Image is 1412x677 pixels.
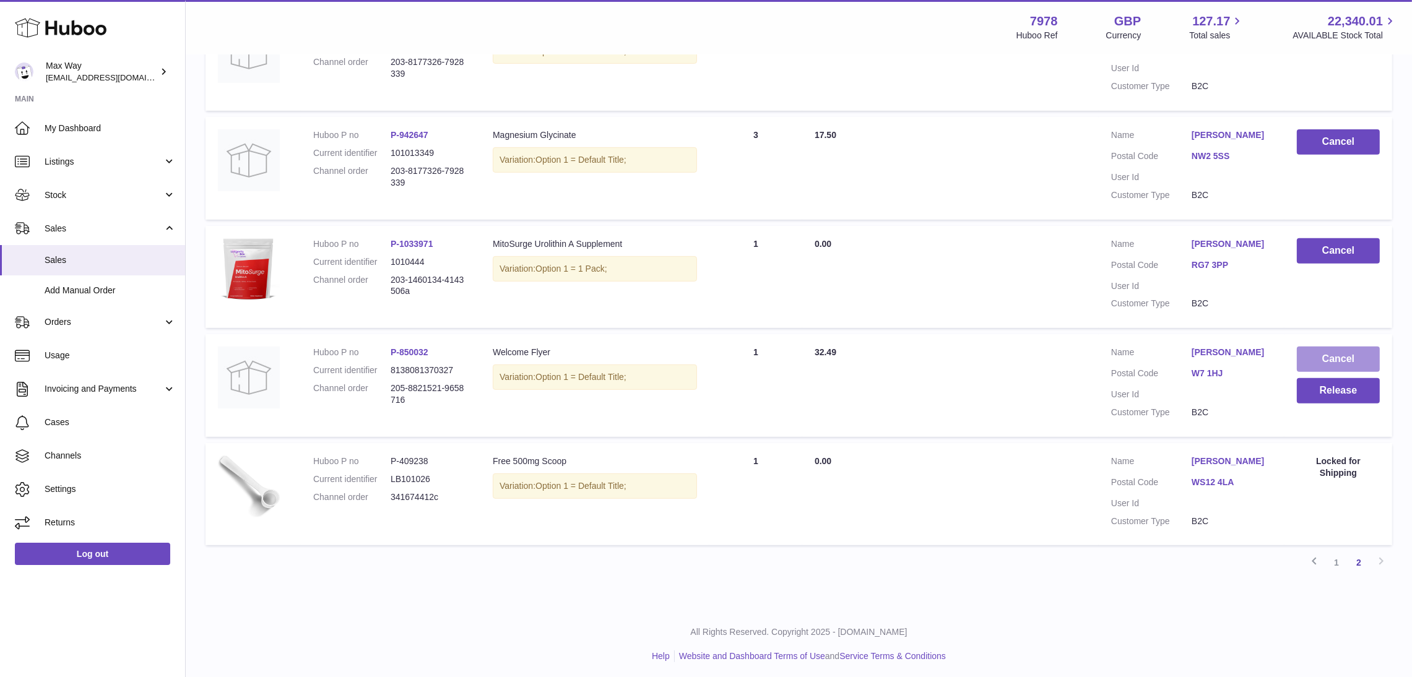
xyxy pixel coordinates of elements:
[1192,129,1272,141] a: [PERSON_NAME]
[45,156,163,168] span: Listings
[45,123,176,134] span: My Dashboard
[709,334,802,437] td: 1
[1192,13,1230,30] span: 127.17
[493,147,697,173] div: Variation:
[535,481,626,491] span: Option 1 = Default Title;
[391,491,468,503] dd: 341674412c
[1111,389,1192,400] dt: User Id
[493,347,697,358] div: Welcome Flyer
[313,274,391,298] dt: Channel order
[1192,189,1272,201] dd: B2C
[391,455,468,467] dd: P-409238
[196,626,1402,638] p: All Rights Reserved. Copyright 2025 - [DOMAIN_NAME]
[218,455,280,517] img: 500mg-scoop-354033.jpg
[15,543,170,565] a: Log out
[391,274,468,298] dd: 203-1460134-4143506a
[45,416,176,428] span: Cases
[1111,476,1192,491] dt: Postal Code
[391,473,468,485] dd: LB101026
[313,491,391,503] dt: Channel order
[679,651,825,661] a: Website and Dashboard Terms of Use
[15,63,33,81] img: Max@LongevityBox.co.uk
[313,364,391,376] dt: Current identifier
[391,256,468,268] dd: 1010444
[1030,13,1058,30] strong: 7978
[1016,30,1058,41] div: Huboo Ref
[1111,259,1192,274] dt: Postal Code
[45,285,176,296] span: Add Manual Order
[493,364,697,390] div: Variation:
[1348,551,1370,574] a: 2
[45,350,176,361] span: Usage
[1111,347,1192,361] dt: Name
[313,165,391,189] dt: Channel order
[1111,238,1192,253] dt: Name
[391,165,468,189] dd: 203-8177326-7928339
[709,443,802,546] td: 1
[1328,13,1383,30] span: 22,340.01
[815,347,836,357] span: 32.49
[1111,407,1192,418] dt: Customer Type
[535,264,607,274] span: Option 1 = 1 Pack;
[1106,30,1141,41] div: Currency
[313,56,391,80] dt: Channel order
[391,147,468,159] dd: 101013349
[1111,150,1192,165] dt: Postal Code
[493,238,697,250] div: MitoSurge Urolithin A Supplement
[391,130,428,140] a: P-942647
[391,347,428,357] a: P-850032
[45,383,163,395] span: Invoicing and Payments
[45,316,163,328] span: Orders
[1192,238,1272,250] a: [PERSON_NAME]
[391,239,433,249] a: P-1033971
[1111,129,1192,144] dt: Name
[1297,347,1380,372] button: Cancel
[218,238,280,300] img: MitoSurge_Label_2024_Front_Web.jpg
[313,455,391,467] dt: Huboo P no
[313,129,391,141] dt: Huboo P no
[45,483,176,495] span: Settings
[1297,378,1380,403] button: Release
[1297,238,1380,264] button: Cancel
[313,256,391,268] dt: Current identifier
[1111,498,1192,509] dt: User Id
[1111,368,1192,382] dt: Postal Code
[218,347,280,408] img: no-photo.jpg
[391,382,468,406] dd: 205-8821521-9658716
[46,72,182,82] span: [EMAIL_ADDRESS][DOMAIN_NAME]
[313,382,391,406] dt: Channel order
[313,347,391,358] dt: Huboo P no
[1111,171,1192,183] dt: User Id
[1111,455,1192,470] dt: Name
[1189,13,1244,41] a: 127.17 Total sales
[1325,551,1348,574] a: 1
[1297,455,1380,479] div: Locked for Shipping
[493,473,697,499] div: Variation:
[652,651,670,661] a: Help
[46,60,157,84] div: Max Way
[1192,80,1272,92] dd: B2C
[1192,407,1272,418] dd: B2C
[1192,476,1272,488] a: WS12 4LA
[493,455,697,467] div: Free 500mg Scoop
[1192,150,1272,162] a: NW2 5SS
[709,117,802,220] td: 3
[45,450,176,462] span: Channels
[1293,13,1397,41] a: 22,340.01 AVAILABLE Stock Total
[391,56,468,80] dd: 203-8177326-7928339
[45,254,176,266] span: Sales
[1293,30,1397,41] span: AVAILABLE Stock Total
[1111,80,1192,92] dt: Customer Type
[535,46,626,56] span: Option 1 = Default Title;
[45,517,176,528] span: Returns
[493,129,697,141] div: Magnesium Glycinate
[815,456,831,466] span: 0.00
[1192,259,1272,271] a: RG7 3PP
[839,651,946,661] a: Service Terms & Conditions
[709,226,802,329] td: 1
[1192,347,1272,358] a: [PERSON_NAME]
[1192,455,1272,467] a: [PERSON_NAME]
[1192,368,1272,379] a: W7 1HJ
[1189,30,1244,41] span: Total sales
[493,256,697,282] div: Variation:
